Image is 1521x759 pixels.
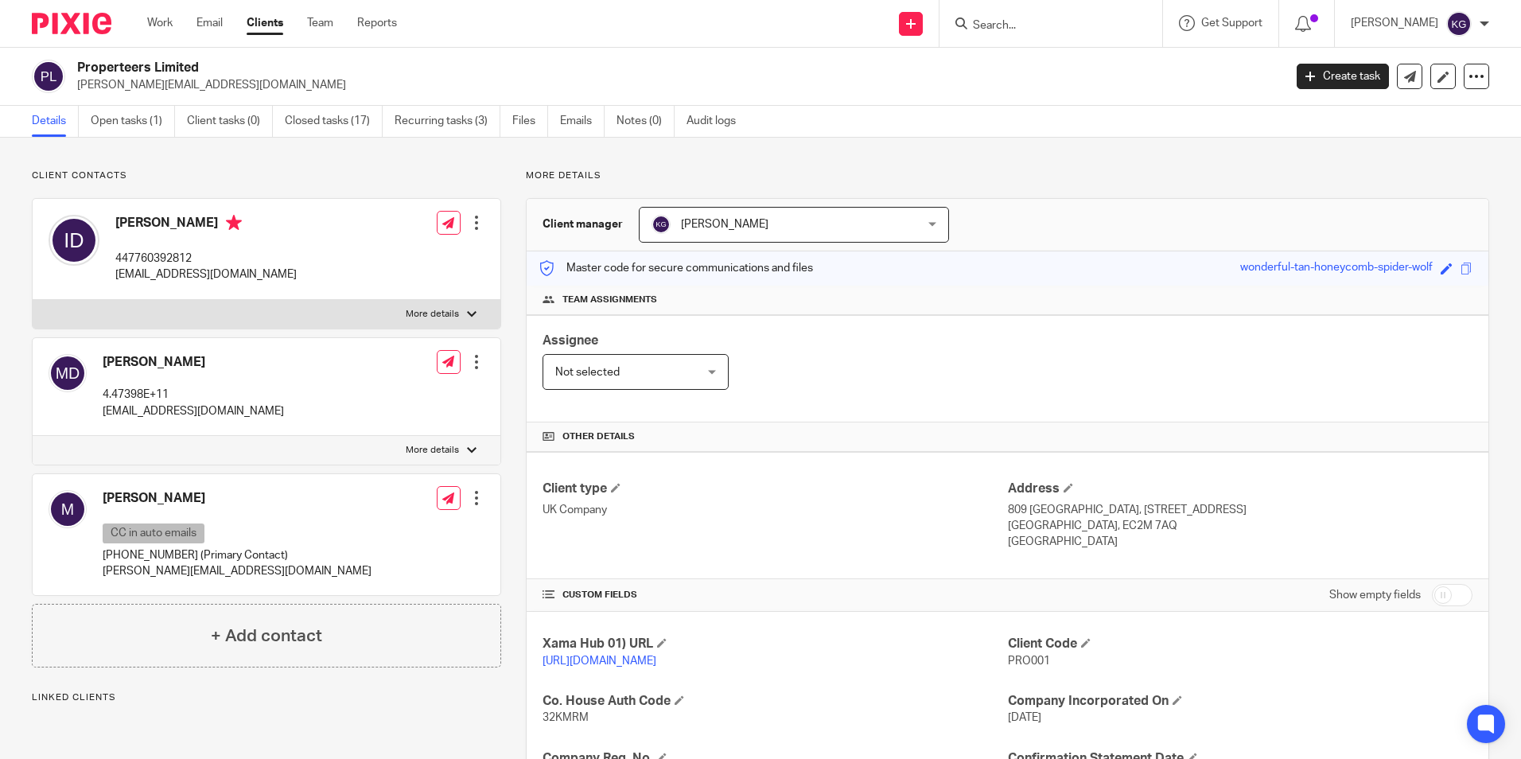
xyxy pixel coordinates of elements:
span: Other details [562,430,635,443]
a: Email [196,15,223,31]
h2: Properteers Limited [77,60,1033,76]
h4: Client type [543,481,1007,497]
p: 809 [GEOGRAPHIC_DATA], [STREET_ADDRESS] [1008,502,1472,518]
a: Create task [1297,64,1389,89]
p: [PERSON_NAME][EMAIL_ADDRESS][DOMAIN_NAME] [103,563,371,579]
h4: + Add contact [211,624,322,648]
label: Show empty fields [1329,587,1421,603]
img: svg%3E [1446,11,1472,37]
span: [PERSON_NAME] [681,219,768,230]
img: svg%3E [49,215,99,266]
p: 447760392812 [115,251,297,267]
p: More details [526,169,1489,182]
h4: [PERSON_NAME] [115,215,297,235]
a: Open tasks (1) [91,106,175,137]
h4: CUSTOM FIELDS [543,589,1007,601]
img: svg%3E [652,215,671,234]
a: Files [512,106,548,137]
a: Closed tasks (17) [285,106,383,137]
p: [EMAIL_ADDRESS][DOMAIN_NAME] [115,267,297,282]
p: UK Company [543,502,1007,518]
i: Primary [226,215,242,231]
h4: Company Incorporated On [1008,693,1472,710]
h4: Client Code [1008,636,1472,652]
span: 32KMRM [543,712,589,723]
h3: Client manager [543,216,623,232]
p: Linked clients [32,691,501,704]
p: [EMAIL_ADDRESS][DOMAIN_NAME] [103,403,284,419]
h4: Xama Hub 01) URL [543,636,1007,652]
p: [PERSON_NAME][EMAIL_ADDRESS][DOMAIN_NAME] [77,77,1273,93]
p: More details [406,308,459,321]
a: [URL][DOMAIN_NAME] [543,656,656,667]
img: svg%3E [49,354,87,392]
p: CC in auto emails [103,524,204,543]
img: svg%3E [49,490,87,528]
a: Details [32,106,79,137]
a: Recurring tasks (3) [395,106,500,137]
span: Assignee [543,334,598,347]
a: Emails [560,106,605,137]
span: Team assignments [562,294,657,306]
h4: [PERSON_NAME] [103,354,284,371]
a: Audit logs [687,106,748,137]
a: Clients [247,15,283,31]
h4: Address [1008,481,1472,497]
a: Client tasks (0) [187,106,273,137]
span: [DATE] [1008,712,1041,723]
p: [PERSON_NAME] [1351,15,1438,31]
img: svg%3E [32,60,65,93]
a: Notes (0) [617,106,675,137]
h4: Co. House Auth Code [543,693,1007,710]
a: Team [307,15,333,31]
p: 4.47398E+11 [103,387,284,403]
a: Reports [357,15,397,31]
span: Not selected [555,367,620,378]
img: Pixie [32,13,111,34]
p: More details [406,444,459,457]
span: Get Support [1201,18,1262,29]
input: Search [971,19,1114,33]
p: [GEOGRAPHIC_DATA], EC2M 7AQ [1008,518,1472,534]
span: PRO001 [1008,656,1050,667]
p: Client contacts [32,169,501,182]
h4: [PERSON_NAME] [103,490,371,507]
p: Master code for secure communications and files [539,260,813,276]
a: Work [147,15,173,31]
div: wonderful-tan-honeycomb-spider-wolf [1240,259,1433,278]
p: [GEOGRAPHIC_DATA] [1008,534,1472,550]
p: [PHONE_NUMBER] (Primary Contact) [103,547,371,563]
